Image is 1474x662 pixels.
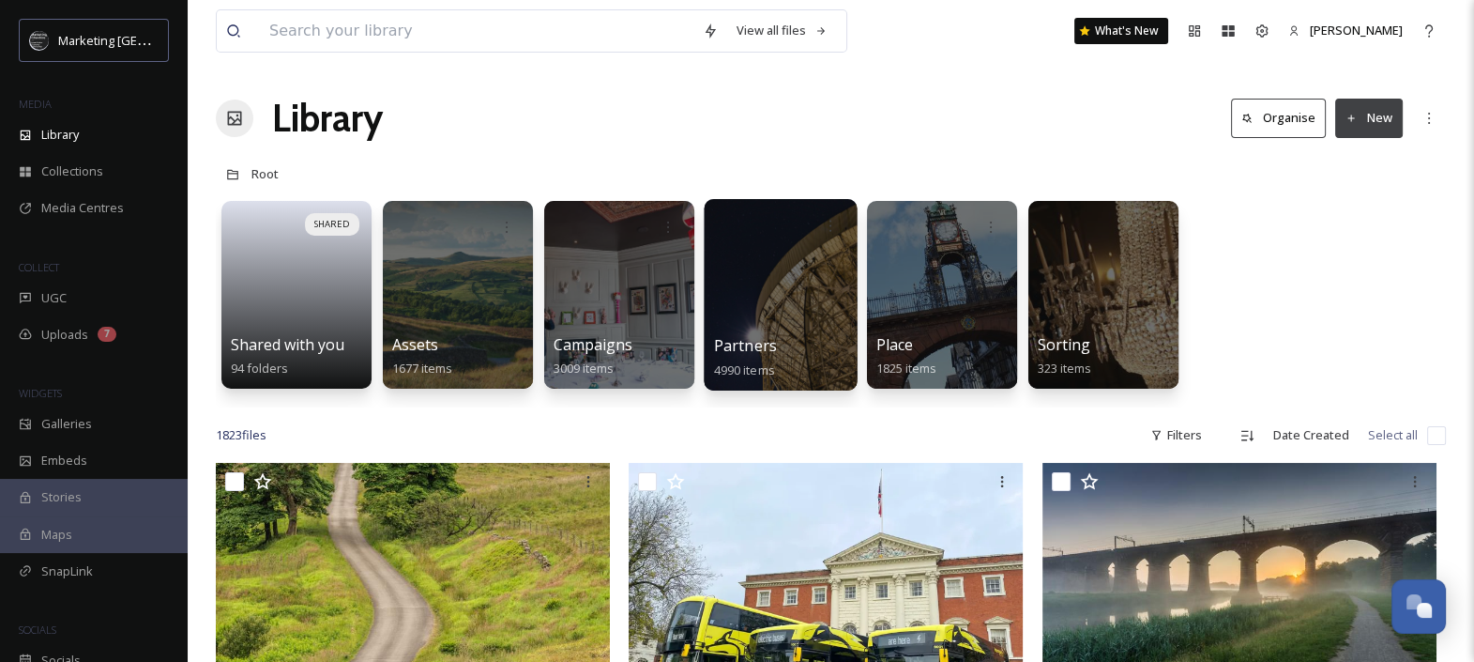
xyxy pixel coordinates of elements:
[231,360,288,377] span: 94 folders
[58,31,236,49] span: Marketing [GEOGRAPHIC_DATA]
[251,162,279,185] a: Root
[19,97,52,111] span: MEDIA
[216,426,266,444] span: 1823 file s
[1231,99,1335,137] a: Organise
[876,334,913,355] span: Place
[1141,417,1211,454] div: Filters
[876,360,936,377] span: 1825 items
[1368,426,1418,444] span: Select all
[714,335,777,356] span: Partners
[392,334,438,355] span: Assets
[714,361,775,377] span: 4990 items
[41,289,67,307] span: UGC
[1074,18,1168,44] a: What's New
[876,336,936,377] a: Place1825 items
[41,488,82,506] span: Stories
[1335,99,1403,137] button: New
[41,126,79,144] span: Library
[1038,336,1091,377] a: Sorting323 items
[231,334,344,355] span: Shared with you
[1264,417,1359,454] div: Date Created
[41,415,92,433] span: Galleries
[1038,334,1090,355] span: Sorting
[216,192,377,389] a: SHAREDShared with you94 folders
[1391,579,1446,634] button: Open Chat
[41,526,72,544] span: Maps
[19,623,56,637] span: SOCIALS
[41,199,124,217] span: Media Centres
[41,162,103,180] span: Collections
[314,218,350,231] span: SHARED
[392,336,452,377] a: Assets1677 items
[714,337,777,378] a: Partners4990 items
[554,360,614,377] span: 3009 items
[251,165,279,182] span: Root
[260,10,693,52] input: Search your library
[41,452,87,470] span: Embeds
[41,326,88,344] span: Uploads
[727,12,837,49] a: View all files
[392,360,452,377] span: 1677 items
[98,327,116,342] div: 7
[41,562,93,580] span: SnapLink
[272,90,383,146] a: Library
[19,386,62,400] span: WIDGETS
[1310,22,1403,38] span: [PERSON_NAME]
[30,31,49,50] img: MC-Logo-01.svg
[1231,99,1326,137] button: Organise
[1038,360,1091,377] span: 323 items
[19,260,59,274] span: COLLECT
[1279,12,1412,49] a: [PERSON_NAME]
[554,336,632,377] a: Campaigns3009 items
[554,334,632,355] span: Campaigns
